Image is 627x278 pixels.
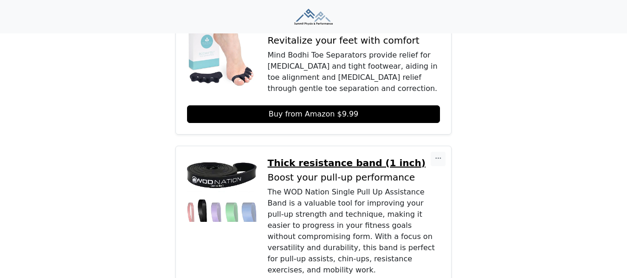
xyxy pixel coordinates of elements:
img: Thick resistance band (1 inch) [187,157,257,227]
img: Toe Spacers [187,20,257,90]
p: Boost your pull-up performance [268,172,440,183]
a: Buy from Amazon $9.99 [187,105,440,123]
div: Mind Bodhi Toe Separators provide relief for [MEDICAL_DATA] and tight footwear, aiding in toe ali... [268,50,440,94]
div: The WOD Nation Single Pull Up Assistance Band is a valuable tool for improving your pull-up stren... [268,187,440,276]
p: Revitalize your feet with comfort [268,35,440,46]
img: Summit Physio & Performance [294,9,333,25]
a: Thick resistance band (1 inch) [268,157,440,168]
